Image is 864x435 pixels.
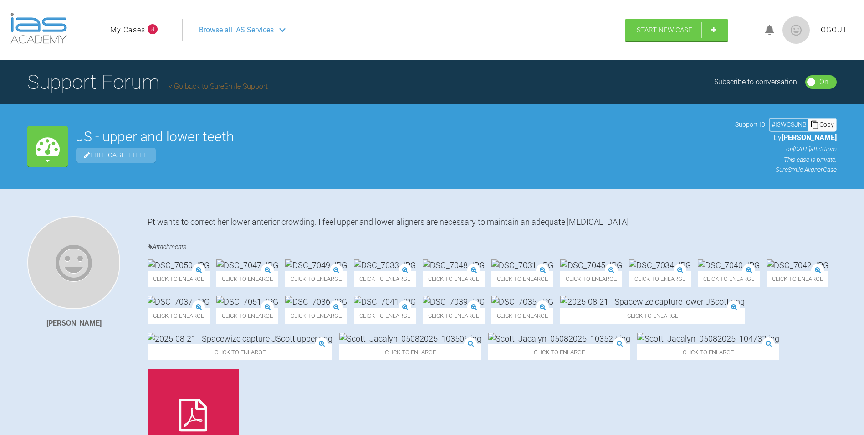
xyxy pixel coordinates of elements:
[27,66,268,98] h1: Support Forum
[735,144,837,154] p: on [DATE] at 5:35pm
[488,344,630,360] span: Click to enlarge
[735,165,837,175] p: SureSmile Aligner Case
[285,296,347,307] img: DSC_7036.JPG
[148,259,210,271] img: DSC_7050.JPG
[817,24,848,36] a: Logout
[819,76,828,88] div: On
[148,241,837,253] h4: Attachments
[76,148,156,163] span: Edit Case Title
[698,271,760,287] span: Click to enlarge
[354,308,416,324] span: Click to enlarge
[148,271,210,287] span: Click to enlarge
[285,271,347,287] span: Click to enlarge
[216,308,278,324] span: Click to enlarge
[423,308,485,324] span: Click to enlarge
[714,76,797,88] div: Subscribe to conversation
[339,333,481,344] img: Scott_Jacalyn_05082025_103505.jpg
[782,16,810,44] img: profile.png
[339,344,481,360] span: Click to enlarge
[354,296,416,307] img: DSC_7041.JPG
[285,259,347,271] img: DSC_7049.JPG
[629,259,691,271] img: DSC_7034.JPG
[560,259,622,271] img: DSC_7045.JPG
[423,259,485,271] img: DSC_7048.JPG
[148,333,332,344] img: 2025-08-21 - Spacewize capture JScott upper.png
[735,132,837,144] p: by
[735,119,765,129] span: Support ID
[46,317,102,329] div: [PERSON_NAME]
[625,19,728,41] a: Start New Case
[354,259,416,271] img: DSC_7033.JPG
[491,271,553,287] span: Click to enlarge
[767,259,828,271] img: DSC_7042.JPG
[560,271,622,287] span: Click to enlarge
[560,308,745,324] span: Click to enlarge
[285,308,347,324] span: Click to enlarge
[491,259,553,271] img: DSC_7031.JPG
[148,296,210,307] img: DSC_7037.JPG
[27,216,120,309] img: Rupen Patel
[423,271,485,287] span: Click to enlarge
[148,308,210,324] span: Click to enlarge
[560,296,745,307] img: 2025-08-21 - Spacewize capture lower JScott.png
[423,296,485,307] img: DSC_7039.JPG
[735,155,837,165] p: This case is private.
[491,296,553,307] img: DSC_7035.JPG
[148,344,332,360] span: Click to enlarge
[637,344,779,360] span: Click to enlarge
[169,82,268,91] a: Go back to SureSmile Support
[216,271,278,287] span: Click to enlarge
[110,24,145,36] a: My Cases
[216,259,278,271] img: DSC_7047.JPG
[767,271,828,287] span: Click to enlarge
[148,216,837,228] div: Pt wants to correct her lower anterior crowding. I feel upper and lower aligners are necessary to...
[808,119,836,130] div: Copy
[782,133,837,142] span: [PERSON_NAME]
[488,333,630,344] img: Scott_Jacalyn_05082025_103527.jpg
[770,119,808,129] div: # I3WCSJNB
[76,130,727,144] h2: JS - upper and lower teeth
[698,259,760,271] img: DSC_7040.JPG
[637,333,779,344] img: Scott_Jacalyn_05082025_104732.jpg
[491,308,553,324] span: Click to enlarge
[354,271,416,287] span: Click to enlarge
[199,24,274,36] span: Browse all IAS Services
[216,296,278,307] img: DSC_7051.JPG
[629,271,691,287] span: Click to enlarge
[148,24,158,34] span: 8
[10,13,67,44] img: logo-light.3e3ef733.png
[637,26,692,34] span: Start New Case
